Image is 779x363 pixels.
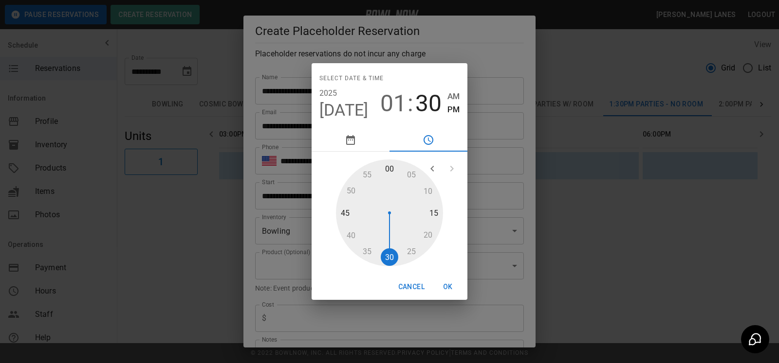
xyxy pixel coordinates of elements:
[394,278,428,296] button: Cancel
[447,90,460,103] button: AM
[389,128,467,152] button: pick time
[423,159,442,178] button: open previous view
[408,90,413,117] span: :
[447,103,460,116] button: PM
[432,278,464,296] button: OK
[415,90,442,117] button: 30
[319,100,369,121] button: [DATE]
[319,86,337,100] button: 2025
[312,128,389,152] button: pick date
[319,71,384,86] span: Select date & time
[380,90,407,117] button: 01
